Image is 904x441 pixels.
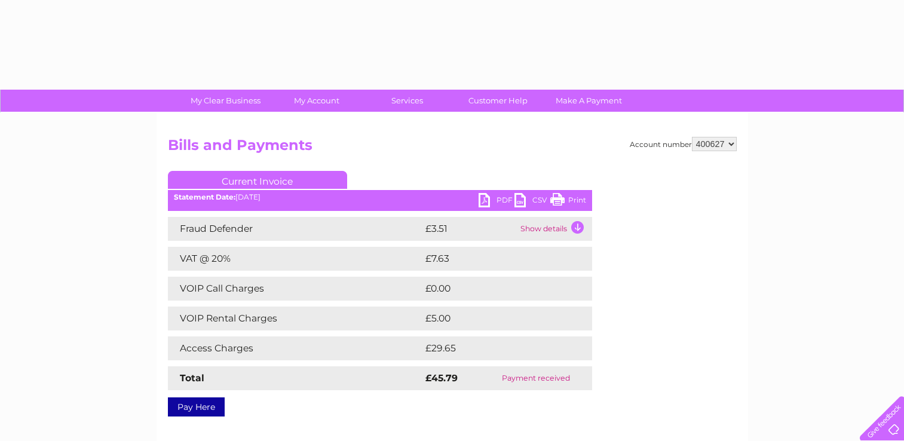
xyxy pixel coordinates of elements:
a: Print [550,193,586,210]
div: [DATE] [168,193,592,201]
div: Account number [630,137,737,151]
td: VOIP Call Charges [168,277,422,301]
a: Customer Help [449,90,547,112]
td: £7.63 [422,247,564,271]
td: £5.00 [422,307,565,330]
a: Services [358,90,456,112]
td: £3.51 [422,217,517,241]
a: Current Invoice [168,171,347,189]
td: Show details [517,217,592,241]
a: Make A Payment [540,90,638,112]
b: Statement Date: [174,192,235,201]
strong: £45.79 [425,372,458,384]
h2: Bills and Payments [168,137,737,160]
td: Access Charges [168,336,422,360]
a: Pay Here [168,397,225,416]
a: My Clear Business [176,90,275,112]
a: My Account [267,90,366,112]
td: £29.65 [422,336,568,360]
td: Payment received [480,366,592,390]
a: CSV [514,193,550,210]
td: VAT @ 20% [168,247,422,271]
td: Fraud Defender [168,217,422,241]
strong: Total [180,372,204,384]
td: VOIP Rental Charges [168,307,422,330]
td: £0.00 [422,277,565,301]
a: PDF [479,193,514,210]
